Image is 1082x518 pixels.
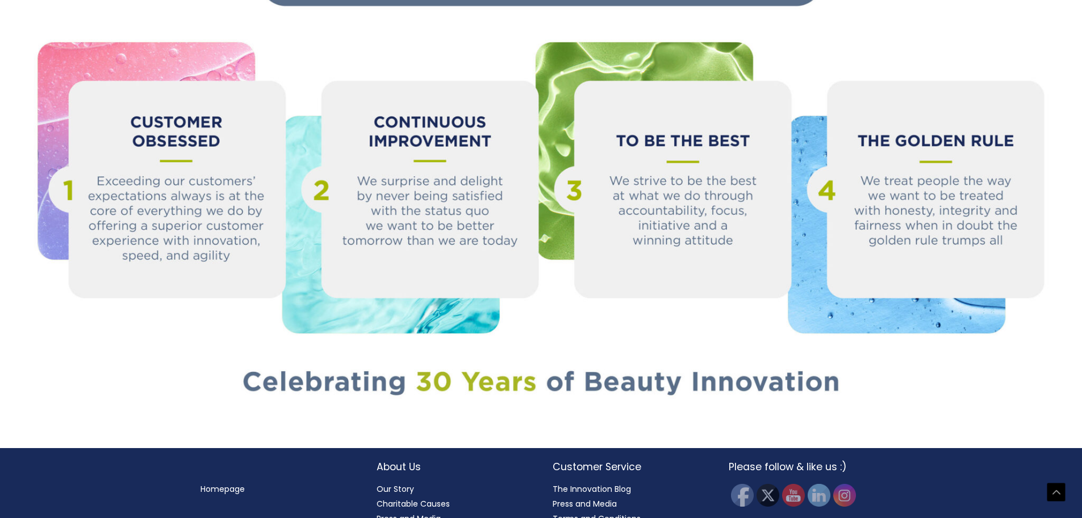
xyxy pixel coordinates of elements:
[553,459,706,474] h2: Customer Service
[553,483,631,495] a: The Innovation Blog
[729,459,882,474] h2: Please follow & like us :)
[553,498,617,509] a: Press and Media
[200,483,245,495] a: Homepage
[377,483,414,495] a: Our Story
[377,498,450,509] a: Charitable Causes
[757,484,779,507] img: Twitter
[731,484,754,507] img: Facebook
[377,459,530,474] h2: About Us
[200,482,354,496] nav: Menu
